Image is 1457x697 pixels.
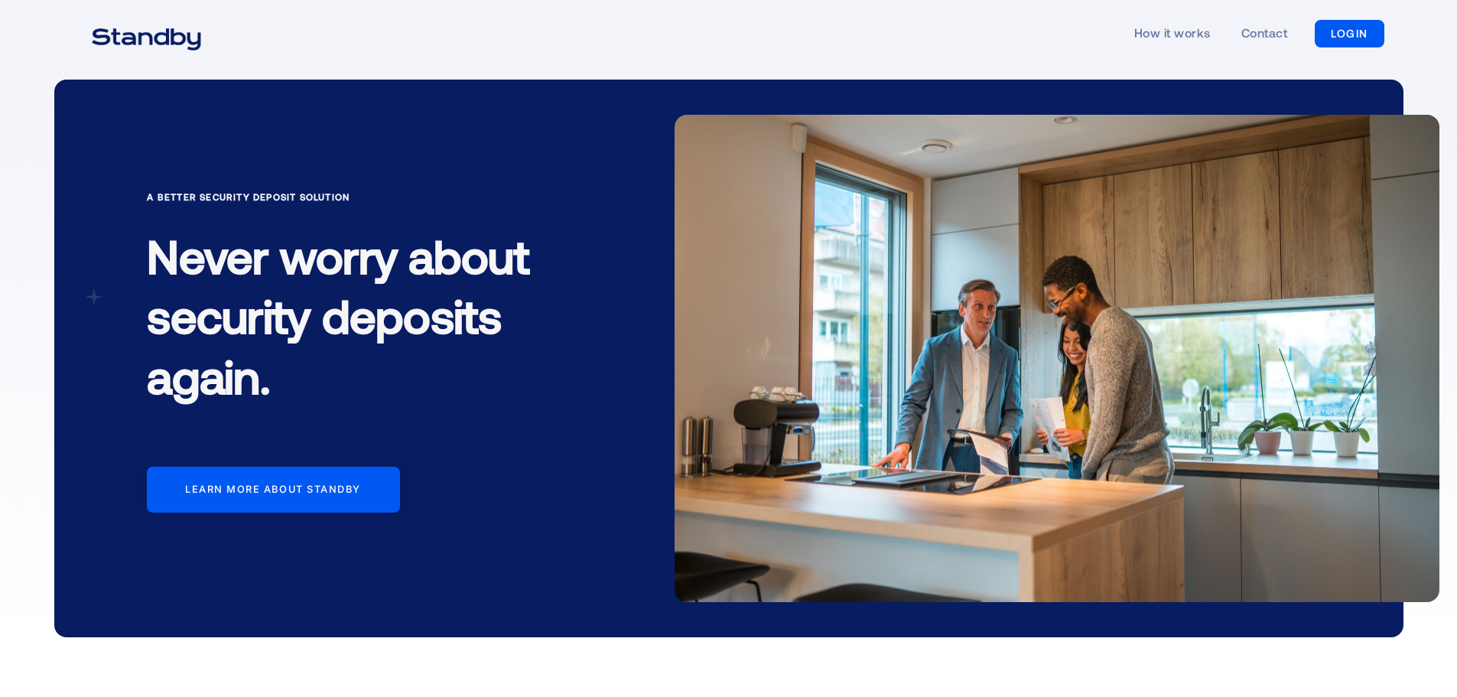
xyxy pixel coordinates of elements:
[147,189,575,204] div: A Better Security Deposit Solution
[147,467,400,513] a: Learn more about standby
[73,18,220,49] a: home
[147,213,575,430] h1: Never worry about security deposits again.
[1315,20,1384,47] a: LOGIN
[185,484,361,496] div: Learn more about standby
